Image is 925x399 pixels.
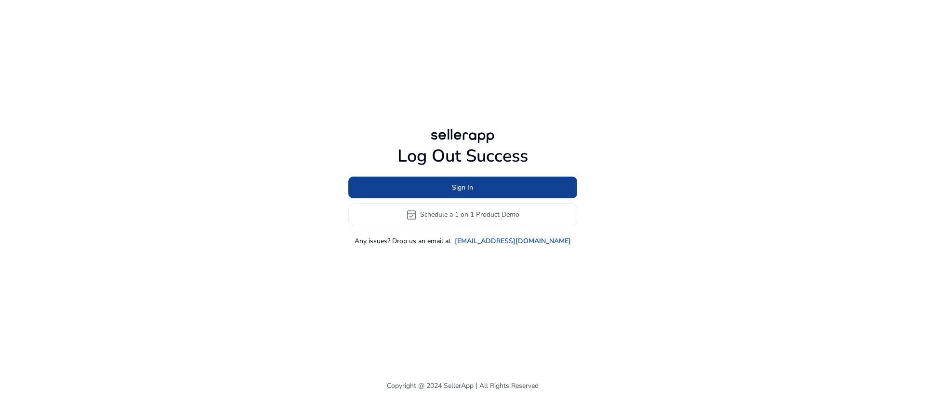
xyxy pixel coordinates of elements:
[455,236,571,246] a: [EMAIL_ADDRESS][DOMAIN_NAME]
[452,182,473,193] span: Sign In
[355,236,451,246] p: Any issues? Drop us an email at
[406,209,417,220] span: event_available
[348,146,577,166] h1: Log Out Success
[348,203,577,226] button: event_availableSchedule a 1 on 1 Product Demo
[348,177,577,198] button: Sign In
